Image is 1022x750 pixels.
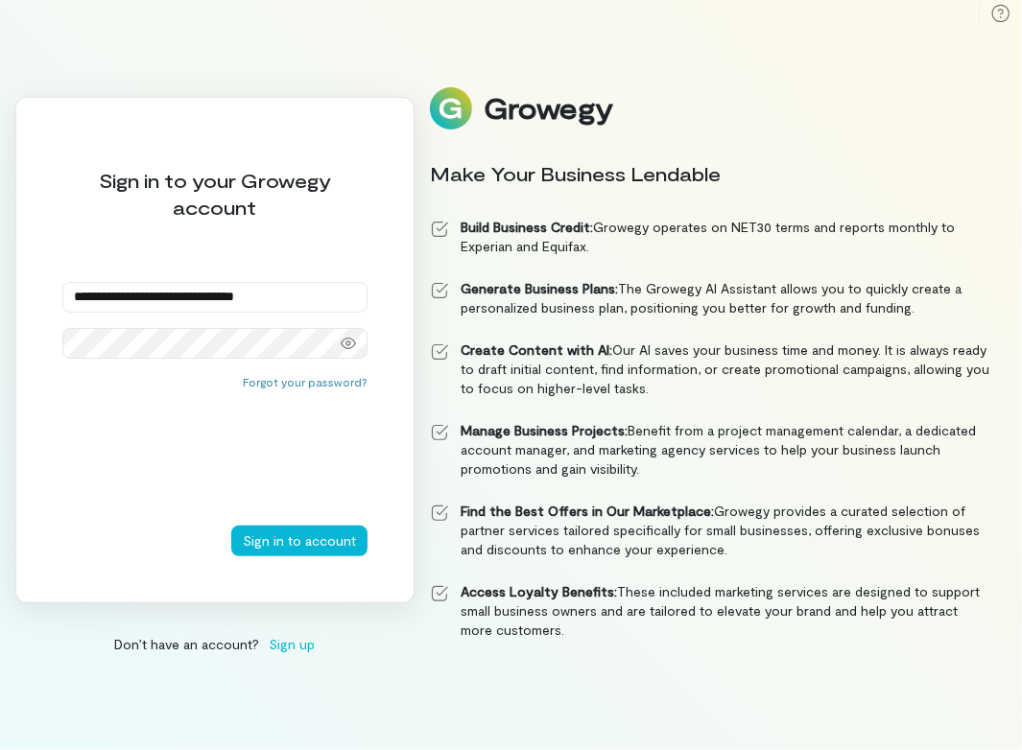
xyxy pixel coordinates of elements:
div: Make Your Business Lendable [430,160,991,187]
button: Sign in to account [231,526,368,556]
strong: Build Business Credit: [461,219,593,235]
li: Growegy operates on NET30 terms and reports monthly to Experian and Equifax. [430,218,991,256]
strong: Manage Business Projects: [461,422,628,438]
strong: Access Loyalty Benefits: [461,583,617,599]
div: Don’t have an account? [15,634,415,654]
strong: Find the Best Offers in Our Marketplace: [461,503,714,519]
strong: Create Content with AI: [461,341,612,358]
li: These included marketing services are designed to support small business owners and are tailored ... [430,582,991,640]
strong: Generate Business Plans: [461,280,618,296]
li: Growegy provides a curated selection of partner services tailored specifically for small business... [430,502,991,559]
li: Our AI saves your business time and money. It is always ready to draft initial content, find info... [430,340,991,398]
div: Sign in to your Growegy account [62,167,368,221]
span: Sign up [270,634,316,654]
button: Forgot your password? [243,374,368,389]
li: Benefit from a project management calendar, a dedicated account manager, and marketing agency ser... [430,421,991,479]
img: Logo [430,87,472,129]
li: The Growegy AI Assistant allows you to quickly create a personalized business plan, positioning y... [430,279,991,317]
div: Growegy [484,92,612,125]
